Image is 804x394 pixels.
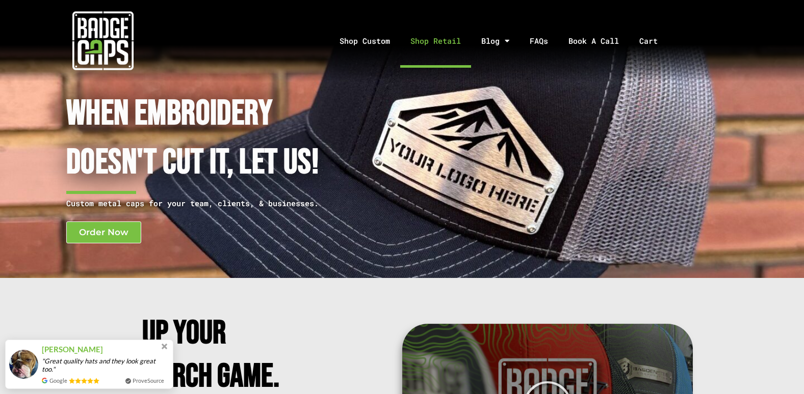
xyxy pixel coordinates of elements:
[66,90,357,188] h1: When Embroidery Doesn't cut it, Let Us!
[66,221,141,243] a: Order Now
[753,345,804,394] iframe: Chat Widget
[66,197,357,210] p: Custom metal caps for your team, clients, & businesses.
[400,14,471,68] a: Shop Retail
[42,378,47,383] img: provesource review source
[42,357,169,373] span: "Great quality hats and they look great too."
[520,14,558,68] a: FAQs
[9,350,38,379] img: provesource social proof notification image
[629,14,681,68] a: Cart
[558,14,629,68] a: Book A Call
[42,344,103,355] span: [PERSON_NAME]
[471,14,520,68] a: Blog
[329,14,400,68] a: Shop Custom
[49,376,67,385] span: Google
[79,228,128,237] span: Order Now
[206,14,804,68] nav: Menu
[72,10,134,71] img: badgecaps white logo with green acccent
[133,376,164,385] a: ProveSource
